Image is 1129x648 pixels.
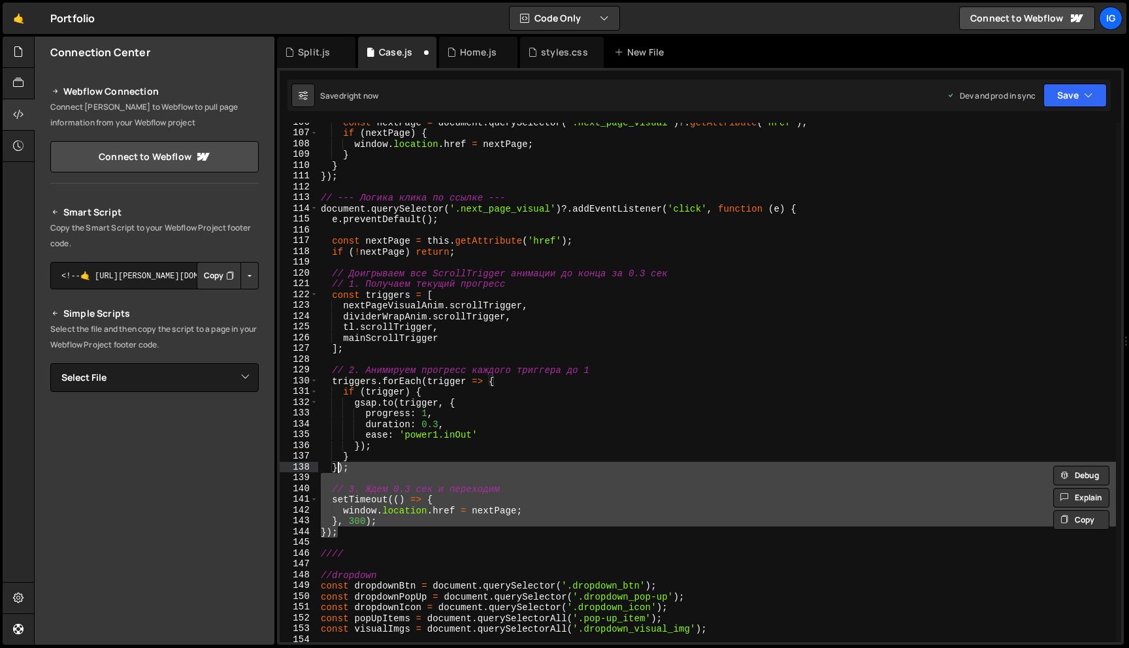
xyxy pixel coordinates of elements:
div: 140 [280,483,318,494]
div: 108 [280,138,318,150]
div: 134 [280,419,318,430]
div: 138 [280,462,318,473]
div: 139 [280,472,318,483]
div: 124 [280,311,318,322]
div: Split.js [298,46,330,59]
button: Code Only [510,7,619,30]
div: 126 [280,332,318,344]
button: Explain [1053,488,1109,508]
div: 132 [280,397,318,408]
div: 110 [280,160,318,171]
h2: Smart Script [50,204,259,220]
div: 127 [280,343,318,354]
div: 137 [280,451,318,462]
div: Case.js [379,46,412,59]
div: New File [614,46,669,59]
div: 129 [280,364,318,376]
p: Connect [PERSON_NAME] to Webflow to pull page information from your Webflow project [50,99,259,131]
p: Select the file and then copy the script to a page in your Webflow Project footer code. [50,321,259,353]
div: 115 [280,214,318,225]
a: Connect to Webflow [50,141,259,172]
a: 🤙 [3,3,35,34]
div: 112 [280,182,318,193]
button: Copy [197,262,241,289]
div: right now [344,90,378,101]
div: 141 [280,494,318,505]
h2: Connection Center [50,45,150,59]
div: 109 [280,149,318,160]
div: 118 [280,246,318,257]
a: Connect to Webflow [959,7,1095,30]
div: 120 [280,268,318,279]
div: 114 [280,203,318,214]
div: Portfolio [50,10,95,26]
div: 150 [280,591,318,602]
div: Button group with nested dropdown [197,262,259,289]
h2: Webflow Connection [50,84,259,99]
div: 146 [280,548,318,559]
textarea: <!--🤙 [URL][PERSON_NAME][DOMAIN_NAME]> <script>document.addEventListener("DOMContentLoaded", func... [50,262,259,289]
div: 153 [280,623,318,634]
div: 122 [280,289,318,300]
div: 147 [280,559,318,570]
div: 128 [280,354,318,365]
div: 148 [280,570,318,581]
div: 144 [280,526,318,538]
div: 111 [280,170,318,182]
div: 119 [280,257,318,268]
div: 151 [280,602,318,613]
div: 149 [280,580,318,591]
div: 133 [280,408,318,419]
div: 143 [280,515,318,526]
button: Debug [1053,466,1109,485]
div: 116 [280,225,318,236]
h2: Simple Scripts [50,306,259,321]
div: 135 [280,429,318,440]
button: Copy [1053,510,1109,530]
iframe: YouTube video player [50,413,260,531]
p: Copy the Smart Script to your Webflow Project footer code. [50,220,259,251]
div: styles.css [541,46,588,59]
a: Ig [1099,7,1122,30]
div: 136 [280,440,318,451]
div: 107 [280,127,318,138]
div: 152 [280,613,318,624]
div: 145 [280,537,318,548]
div: 154 [280,634,318,645]
div: 123 [280,300,318,311]
div: Home.js [460,46,497,59]
div: 131 [280,386,318,397]
div: Saved [320,90,378,101]
button: Save [1043,84,1107,107]
div: 130 [280,376,318,387]
div: Dev and prod in sync [947,90,1036,101]
div: 142 [280,505,318,516]
div: 113 [280,192,318,203]
div: 125 [280,321,318,332]
div: 117 [280,235,318,246]
div: 121 [280,278,318,289]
